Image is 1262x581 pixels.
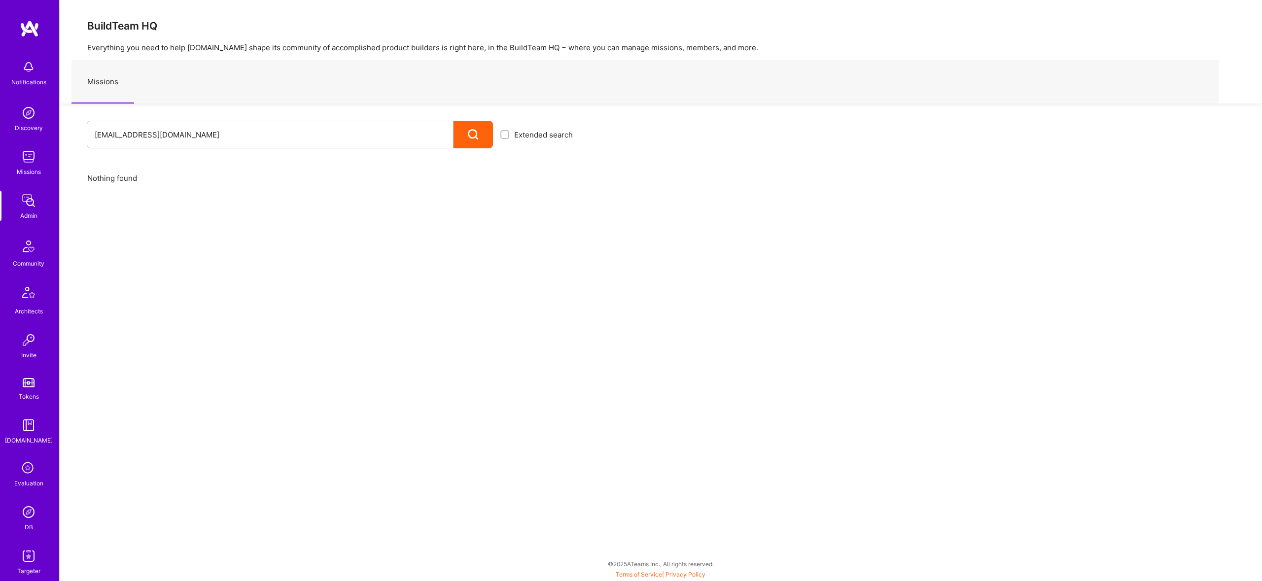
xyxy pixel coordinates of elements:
div: Community [13,258,44,269]
a: Missions [71,61,134,103]
div: © 2025 ATeams Inc., All rights reserved. [59,551,1262,576]
i: icon Search [468,129,479,140]
span: | [616,571,705,578]
p: Everything you need to help [DOMAIN_NAME] shape its community of accomplished product builders is... [87,42,1234,53]
div: Notifications [11,77,46,87]
div: Architects [15,306,43,316]
div: Missions [17,167,41,177]
img: bell [19,57,38,77]
div: [DOMAIN_NAME] [5,435,53,445]
div: Evaluation [14,478,43,488]
a: Terms of Service [616,571,662,578]
div: DB [25,522,33,532]
input: What type of mission are you looking for? [95,122,446,147]
img: admin teamwork [19,191,38,210]
img: discovery [19,103,38,123]
img: logo [20,20,39,37]
img: Architects [17,282,40,306]
img: Community [17,235,40,258]
div: Invite [21,350,36,360]
img: Invite [19,330,38,350]
img: Skill Targeter [19,546,38,566]
div: Targeter [17,566,40,576]
div: Nothing found [87,173,1234,183]
img: Admin Search [19,502,38,522]
div: Admin [20,210,37,221]
div: Tokens [19,391,39,402]
img: tokens [23,378,35,387]
span: Extended search [514,130,573,140]
img: guide book [19,415,38,435]
a: Privacy Policy [666,571,705,578]
h3: BuildTeam HQ [87,20,1234,32]
i: icon SelectionTeam [19,459,38,478]
div: Discovery [15,123,43,133]
img: teamwork [19,147,38,167]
